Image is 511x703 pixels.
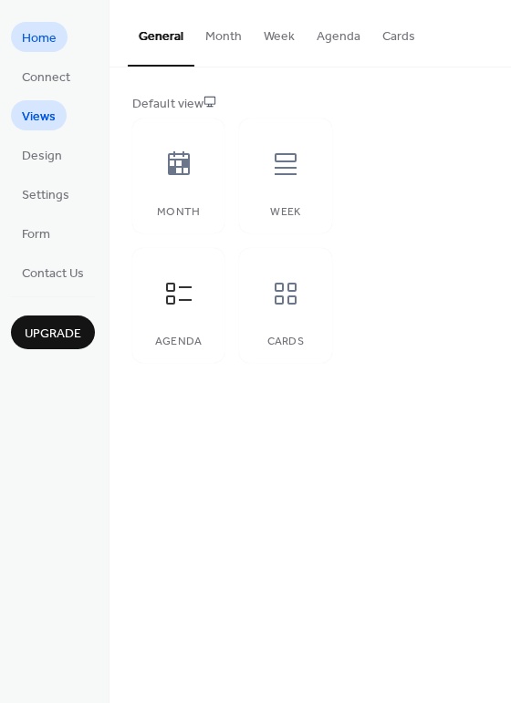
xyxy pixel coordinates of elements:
[132,95,485,114] div: Default view
[22,68,70,88] span: Connect
[11,315,95,349] button: Upgrade
[22,29,57,48] span: Home
[22,108,56,127] span: Views
[257,336,313,348] div: Cards
[25,325,81,344] span: Upgrade
[11,179,80,209] a: Settings
[11,100,67,130] a: Views
[22,147,62,166] span: Design
[11,218,61,248] a: Form
[22,264,84,284] span: Contact Us
[11,22,68,52] a: Home
[22,186,69,205] span: Settings
[257,206,313,219] div: Week
[11,61,81,91] a: Connect
[151,206,206,219] div: Month
[11,140,73,170] a: Design
[11,257,95,287] a: Contact Us
[22,225,50,244] span: Form
[151,336,206,348] div: Agenda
